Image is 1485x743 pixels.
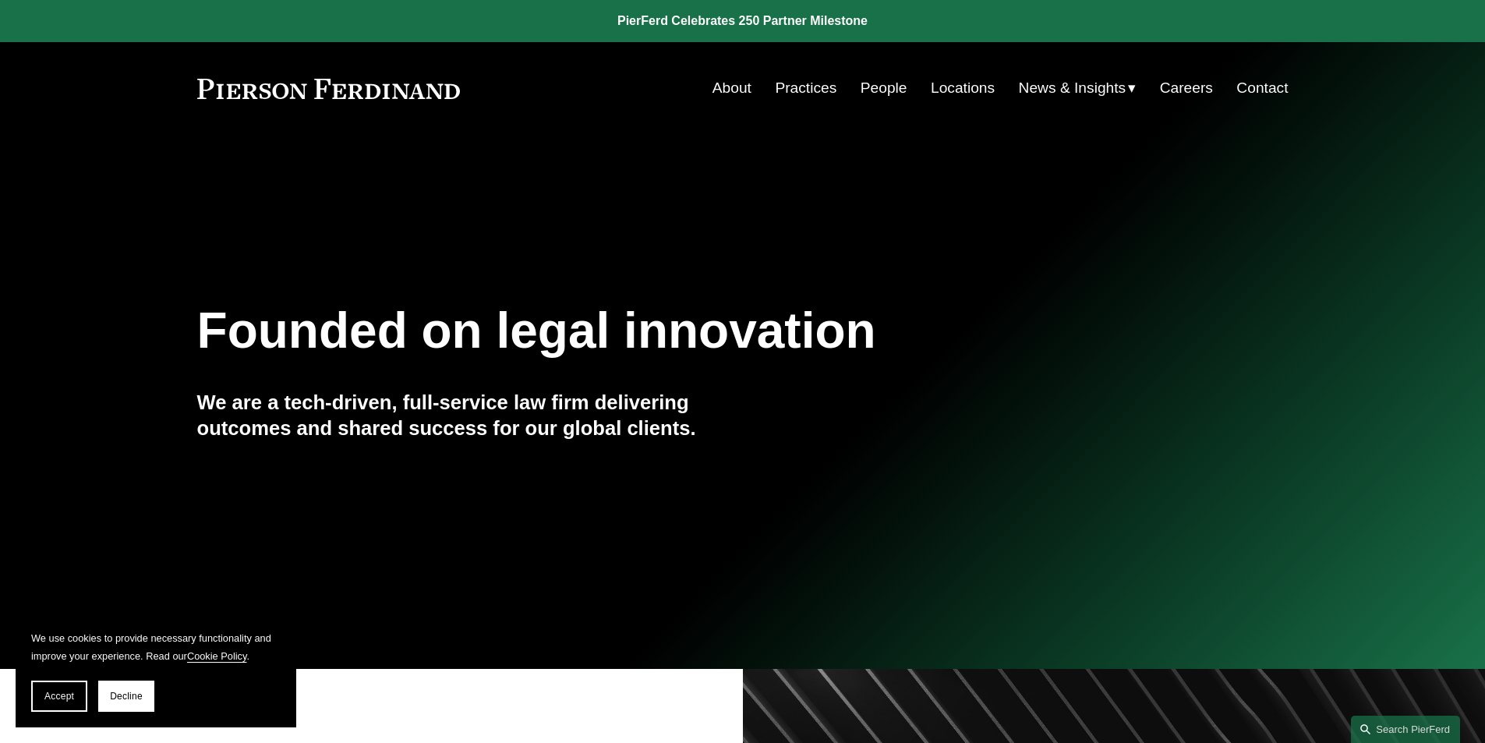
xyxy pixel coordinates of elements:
[775,73,836,103] a: Practices
[44,691,74,702] span: Accept
[110,691,143,702] span: Decline
[1019,75,1126,102] span: News & Insights
[16,614,296,727] section: Cookie banner
[712,73,751,103] a: About
[187,650,247,662] a: Cookie Policy
[861,73,907,103] a: People
[197,390,743,440] h4: We are a tech-driven, full-service law firm delivering outcomes and shared success for our global...
[1160,73,1213,103] a: Careers
[98,681,154,712] button: Decline
[931,73,995,103] a: Locations
[1351,716,1460,743] a: Search this site
[31,681,87,712] button: Accept
[1236,73,1288,103] a: Contact
[1019,73,1137,103] a: folder dropdown
[197,303,1107,359] h1: Founded on legal innovation
[31,629,281,665] p: We use cookies to provide necessary functionality and improve your experience. Read our .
